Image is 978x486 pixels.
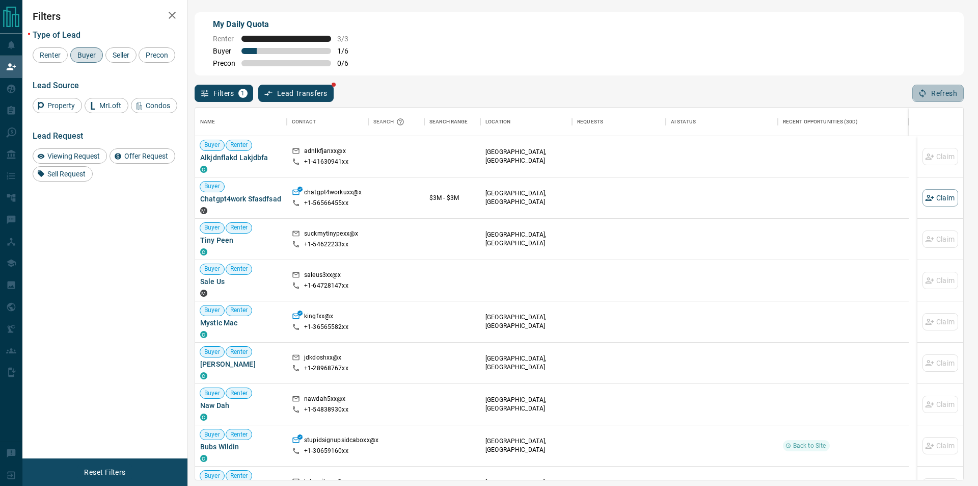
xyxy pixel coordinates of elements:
[142,101,174,110] span: Condos
[226,265,252,273] span: Renter
[226,141,252,149] span: Renter
[485,313,567,330] p: [GEOGRAPHIC_DATA], [GEOGRAPHIC_DATA]
[213,18,360,31] p: My Daily Quota
[109,51,133,59] span: Seller
[429,193,475,202] p: $3M - $3M
[200,108,215,136] div: Name
[77,464,132,481] button: Reset Filters
[200,182,224,191] span: Buyer
[424,108,480,136] div: Search Range
[304,271,341,282] p: saleus3xx@x
[200,372,207,379] div: condos.ca
[200,235,282,245] span: Tiny Peen
[200,359,282,369] span: [PERSON_NAME]
[304,312,333,323] p: kingfxx@x
[304,240,348,249] p: +1- 54622233xx
[337,47,360,55] span: 1 / 6
[304,447,348,455] p: +1- 30659160xx
[121,152,172,160] span: Offer Request
[485,437,567,454] p: [GEOGRAPHIC_DATA], [GEOGRAPHIC_DATA]
[200,290,207,297] div: mrloft.ca
[304,323,348,331] p: +1- 36565582xx
[200,472,224,480] span: Buyer
[200,166,207,173] div: condos.ca
[666,108,778,136] div: AI Status
[304,353,341,364] p: jdkdoshxx@x
[33,10,177,22] h2: Filters
[200,331,207,338] div: condos.ca
[304,158,348,166] p: +1- 41630941xx
[304,364,348,373] p: +1- 28968767xx
[226,430,252,439] span: Renter
[213,35,235,43] span: Renter
[485,354,567,372] p: [GEOGRAPHIC_DATA], [GEOGRAPHIC_DATA]
[337,59,360,67] span: 0 / 6
[239,90,247,97] span: 1
[912,85,964,102] button: Refresh
[200,414,207,421] div: condos.ca
[572,108,666,136] div: Requests
[304,405,348,414] p: +1- 54838930xx
[304,282,348,290] p: +1- 64728147xx
[70,47,103,63] div: Buyer
[33,47,68,63] div: Renter
[200,152,282,163] span: Alkjdnflakd Lakjdbfa
[485,148,567,165] p: [GEOGRAPHIC_DATA], [GEOGRAPHIC_DATA]
[200,207,207,214] div: mrloft.ca
[783,108,858,136] div: Recent Opportunities (30d)
[200,194,282,204] span: Chatgpt4work Sfasdfsad
[485,108,510,136] div: Location
[485,189,567,207] p: [GEOGRAPHIC_DATA], [GEOGRAPHIC_DATA]
[200,348,224,356] span: Buyer
[105,47,137,63] div: Seller
[195,85,253,102] button: Filters1
[287,108,368,136] div: Contact
[33,81,79,90] span: Lead Source
[33,166,93,182] div: Sell Request
[44,170,89,178] span: Sell Request
[142,51,172,59] span: Precon
[373,108,407,136] div: Search
[480,108,572,136] div: Location
[778,108,909,136] div: Recent Opportunities (30d)
[671,108,696,136] div: AI Status
[258,85,334,102] button: Lead Transfers
[226,306,252,315] span: Renter
[226,223,252,232] span: Renter
[33,30,80,40] span: Type of Lead
[200,223,224,232] span: Buyer
[304,229,358,240] p: suckmytinypexx@x
[36,51,64,59] span: Renter
[304,188,362,199] p: chatgpt4workuxx@x
[200,265,224,273] span: Buyer
[96,101,125,110] span: MrLoft
[292,108,316,136] div: Contact
[304,436,378,447] p: stupidsignupsidcaboxx@x
[200,318,282,328] span: Mystic Mac
[213,47,235,55] span: Buyer
[195,108,287,136] div: Name
[226,348,252,356] span: Renter
[44,101,78,110] span: Property
[44,152,103,160] span: Viewing Request
[200,455,207,462] div: condos.ca
[200,248,207,255] div: condos.ca
[226,389,252,398] span: Renter
[200,276,282,287] span: Sale Us
[200,400,282,411] span: Naw Dah
[200,389,224,398] span: Buyer
[139,47,175,63] div: Precon
[74,51,99,59] span: Buyer
[33,148,107,164] div: Viewing Request
[789,442,830,450] span: Back to Site
[131,98,177,113] div: Condos
[429,108,468,136] div: Search Range
[577,108,603,136] div: Requests
[485,231,567,248] p: [GEOGRAPHIC_DATA], [GEOGRAPHIC_DATA]
[922,189,958,207] button: Claim
[304,199,348,208] p: +1- 56566455xx
[33,131,83,141] span: Lead Request
[337,35,360,43] span: 3 / 3
[110,148,175,164] div: Offer Request
[85,98,128,113] div: MrLoft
